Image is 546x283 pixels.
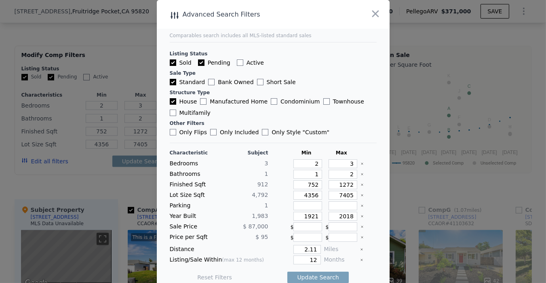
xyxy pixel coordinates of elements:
div: Lot Size Sqft [170,191,217,200]
input: Multifamily [170,110,176,116]
label: Condominium [271,97,320,106]
label: Only Flips [170,128,207,136]
button: Clear [360,258,363,262]
button: Clear [360,225,364,228]
div: Months [324,256,357,264]
input: Townhouse [323,98,330,105]
button: Clear [360,248,363,251]
div: Max [326,150,358,156]
label: Only Included [210,128,259,136]
input: Condominium [271,98,277,105]
div: Year Built [170,212,217,221]
div: Comparables search includes all MLS-listed standard sales [170,32,377,39]
button: Update Search [287,272,348,283]
span: 1,983 [252,213,268,219]
button: Clear [360,236,364,239]
label: Pending [198,59,230,67]
div: Bedrooms [170,159,217,168]
div: Subject [221,150,268,156]
div: Min [291,150,323,156]
label: Multifamily [170,109,211,117]
button: Clear [360,183,364,186]
button: Clear [360,194,364,197]
button: Clear [360,215,364,218]
input: House [170,98,176,105]
span: $ 95 [255,234,268,240]
label: Manufactured Home [200,97,268,106]
input: Standard [170,79,176,85]
div: Distance [170,245,268,254]
span: $ 87,000 [243,223,268,230]
span: 1 [265,202,268,209]
input: Only Included [210,129,217,135]
span: 1 [265,171,268,177]
button: Clear [360,173,364,176]
input: Pending [198,59,204,66]
span: 912 [257,181,268,188]
span: 3 [265,160,268,167]
div: Parking [170,201,217,210]
div: Finished Sqft [170,180,217,189]
input: Only Style "Custom" [262,129,268,135]
div: $ [326,222,358,231]
div: Listing/Sale Within [170,256,268,264]
div: $ [326,233,358,242]
input: Short Sale [257,79,264,85]
div: Price per Sqft [170,233,217,242]
div: Sale Price [170,222,217,231]
div: $ [291,233,323,242]
div: Bathrooms [170,170,217,179]
span: 4,792 [252,192,268,198]
div: Other Filters [170,120,377,127]
div: Miles [324,245,357,254]
label: Standard [170,78,205,86]
input: Manufactured Home [200,98,207,105]
label: Townhouse [323,97,364,106]
div: Characteristic [170,150,217,156]
div: $ [291,222,323,231]
input: Sold [170,59,176,66]
button: Reset [197,273,232,281]
input: Only Flips [170,129,176,135]
label: Active [237,59,264,67]
div: Advanced Search Filters [157,9,343,20]
label: Short Sale [257,78,296,86]
label: Bank Owned [208,78,253,86]
label: Sold [170,59,192,67]
div: Listing Status [170,51,377,57]
button: Clear [360,162,364,165]
div: Sale Type [170,70,377,76]
label: Only Style " Custom " [262,128,329,136]
label: House [170,97,197,106]
input: Active [237,59,243,66]
div: Structure Type [170,89,377,96]
input: Bank Owned [208,79,215,85]
span: (max 12 months) [222,257,264,263]
button: Clear [360,204,364,207]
